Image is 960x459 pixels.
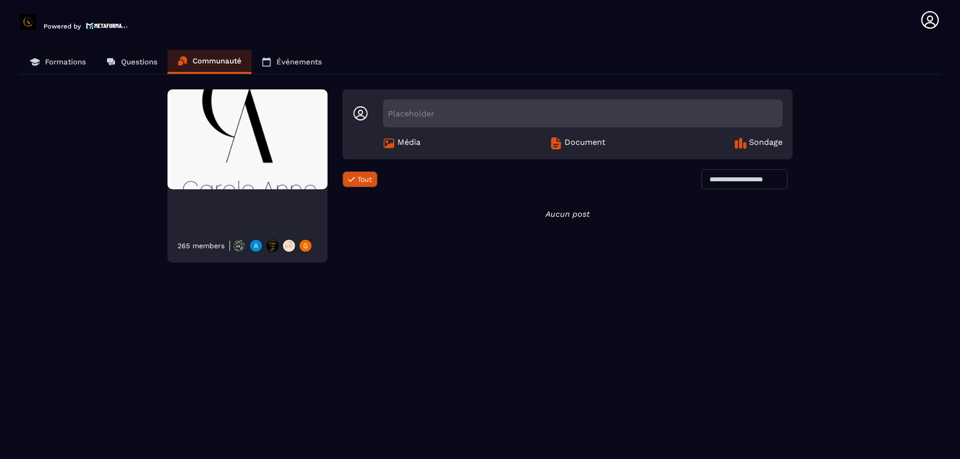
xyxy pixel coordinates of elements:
img: logo-branding [20,14,36,30]
img: https://production-metaforma-bucket.s3.fr-par.scw.cloud/production-metaforma-bucket/users/June202... [265,239,279,253]
a: Questions [96,50,167,74]
span: Document [564,137,605,149]
p: Événements [276,57,322,66]
span: Tout [357,175,372,183]
p: Powered by [43,22,81,30]
p: Questions [121,57,157,66]
i: Aucun post [545,209,589,219]
a: Communauté [167,50,251,74]
img: logo [86,21,128,30]
img: https://production-metaforma-bucket.s3.fr-par.scw.cloud/production-metaforma-bucket/users/August2... [282,239,296,253]
img: https://production-metaforma-bucket.s3.fr-par.scw.cloud/production-metaforma-bucket/users/May2025... [232,239,246,253]
div: 265 members [177,242,224,250]
p: Formations [45,57,86,66]
a: Événements [251,50,332,74]
a: Formations [20,50,96,74]
div: Placeholder [383,99,782,127]
img: https://production-metaforma-bucket.s3.fr-par.scw.cloud/production-metaforma-bucket/users/August2... [249,239,263,253]
span: Sondage [749,137,782,149]
img: https://production-metaforma-bucket.s3.fr-par.scw.cloud/production-metaforma-bucket/users/Septemb... [298,239,312,253]
img: Community background [167,89,327,189]
span: Média [397,137,420,149]
p: Communauté [192,56,241,65]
